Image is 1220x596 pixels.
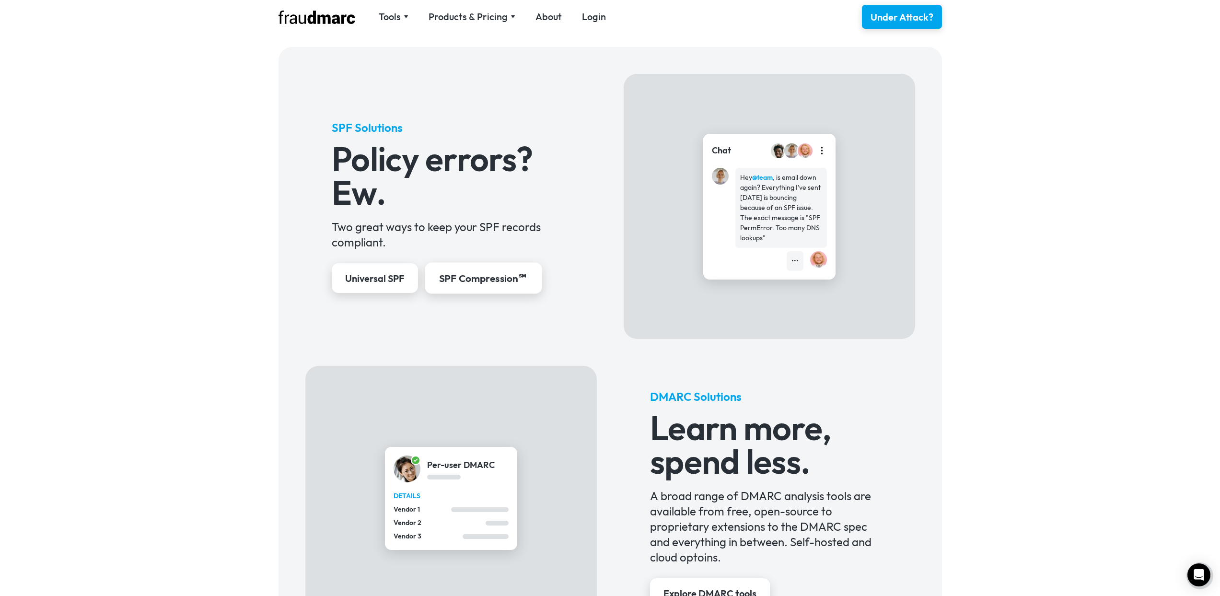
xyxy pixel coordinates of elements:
div: ••• [791,256,799,266]
div: Vendor 3 [394,531,463,541]
a: About [535,10,562,23]
div: Vendor 1 [394,504,451,514]
div: Hey , is email down again? Everything I've sent [DATE] is bouncing because of an SPF issue. The e... [740,173,822,243]
div: Two great ways to keep your SPF records compliant. [332,219,570,250]
div: Products & Pricing [429,10,508,23]
div: Chat [712,144,731,157]
h5: SPF Solutions [332,120,570,135]
h3: Policy errors? Ew. [332,142,570,209]
div: Under Attack? [871,11,933,24]
div: Per-user DMARC [427,459,495,471]
div: Tools [379,10,408,23]
h3: Learn more, spend less. [650,411,888,478]
div: Tools [379,10,401,23]
strong: @team [752,173,773,182]
a: Under Attack? [862,5,942,29]
h5: DMARC Solutions [650,389,888,404]
div: Open Intercom Messenger [1187,563,1210,586]
a: Login [582,10,606,23]
div: A broad range of DMARC analysis tools are available from free, open-source to proprietary extensi... [650,488,888,565]
a: SPF Compression℠ [425,263,542,294]
div: Vendor 2 [394,518,486,528]
div: details [394,491,509,501]
a: Universal SPF [332,263,418,293]
div: SPF Compression℠ [439,272,528,286]
div: Products & Pricing [429,10,515,23]
div: Universal SPF [345,272,405,285]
